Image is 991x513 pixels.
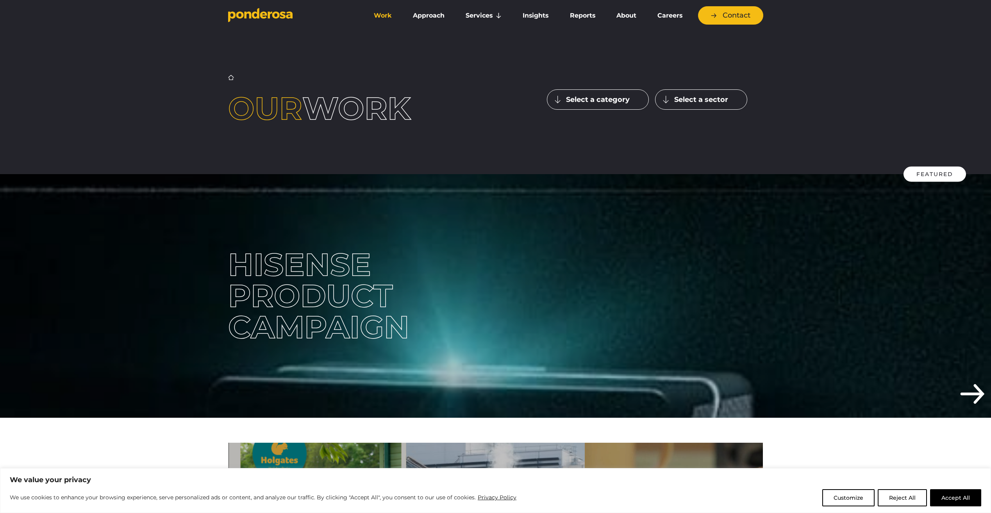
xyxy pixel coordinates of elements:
[457,7,511,24] a: Services
[648,7,691,24] a: Careers
[904,167,966,182] div: Featured
[698,6,763,25] a: Contact
[477,493,517,502] a: Privacy Policy
[228,249,490,343] div: Hisense Product Campaign
[547,89,649,110] button: Select a category
[514,7,557,24] a: Insights
[228,75,234,80] a: Home
[607,7,645,24] a: About
[404,7,454,24] a: Approach
[228,89,302,127] span: Our
[930,489,981,506] button: Accept All
[228,93,444,124] h1: work
[878,489,927,506] button: Reject All
[655,89,747,110] button: Select a sector
[561,7,604,24] a: Reports
[228,8,353,23] a: Go to homepage
[365,7,401,24] a: Work
[822,489,875,506] button: Customize
[10,475,981,484] p: We value your privacy
[10,493,517,502] p: We use cookies to enhance your browsing experience, serve personalized ads or content, and analyz...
